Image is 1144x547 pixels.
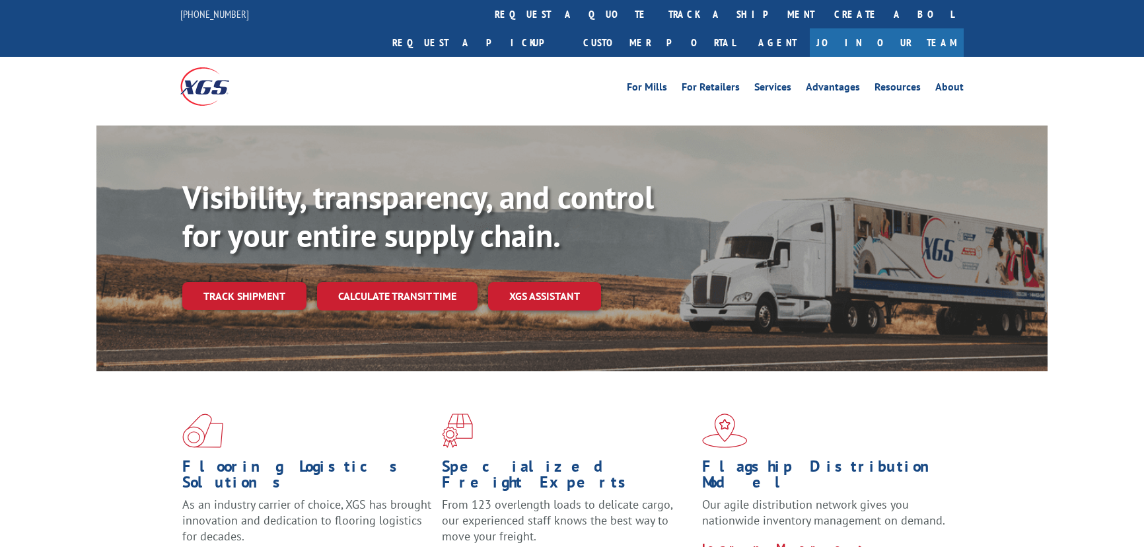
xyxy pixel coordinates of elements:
[627,82,667,96] a: For Mills
[754,82,791,96] a: Services
[745,28,810,57] a: Agent
[182,497,431,544] span: As an industry carrier of choice, XGS has brought innovation and dedication to flooring logistics...
[182,282,306,310] a: Track shipment
[488,282,601,310] a: XGS ASSISTANT
[702,458,952,497] h1: Flagship Distribution Model
[875,82,921,96] a: Resources
[382,28,573,57] a: Request a pickup
[317,282,478,310] a: Calculate transit time
[182,458,432,497] h1: Flooring Logistics Solutions
[442,458,692,497] h1: Specialized Freight Experts
[182,176,654,256] b: Visibility, transparency, and control for your entire supply chain.
[442,414,473,448] img: xgs-icon-focused-on-flooring-red
[182,414,223,448] img: xgs-icon-total-supply-chain-intelligence-red
[573,28,745,57] a: Customer Portal
[935,82,964,96] a: About
[806,82,860,96] a: Advantages
[180,7,249,20] a: [PHONE_NUMBER]
[682,82,740,96] a: For Retailers
[702,497,945,528] span: Our agile distribution network gives you nationwide inventory management on demand.
[702,414,748,448] img: xgs-icon-flagship-distribution-model-red
[810,28,964,57] a: Join Our Team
